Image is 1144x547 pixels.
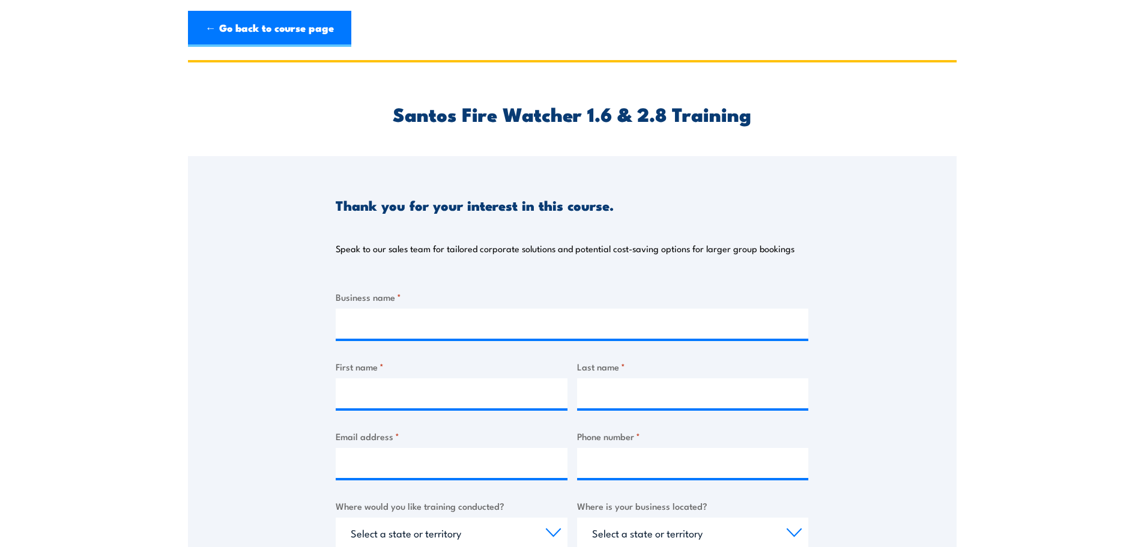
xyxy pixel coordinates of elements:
[188,11,351,47] a: ← Go back to course page
[336,360,567,373] label: First name
[577,360,809,373] label: Last name
[336,243,794,255] p: Speak to our sales team for tailored corporate solutions and potential cost-saving options for la...
[336,429,567,443] label: Email address
[336,499,567,513] label: Where would you like training conducted?
[577,429,809,443] label: Phone number
[336,198,614,212] h3: Thank you for your interest in this course.
[577,499,809,513] label: Where is your business located?
[336,290,808,304] label: Business name
[336,105,808,122] h2: Santos Fire Watcher 1.6 & 2.8 Training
